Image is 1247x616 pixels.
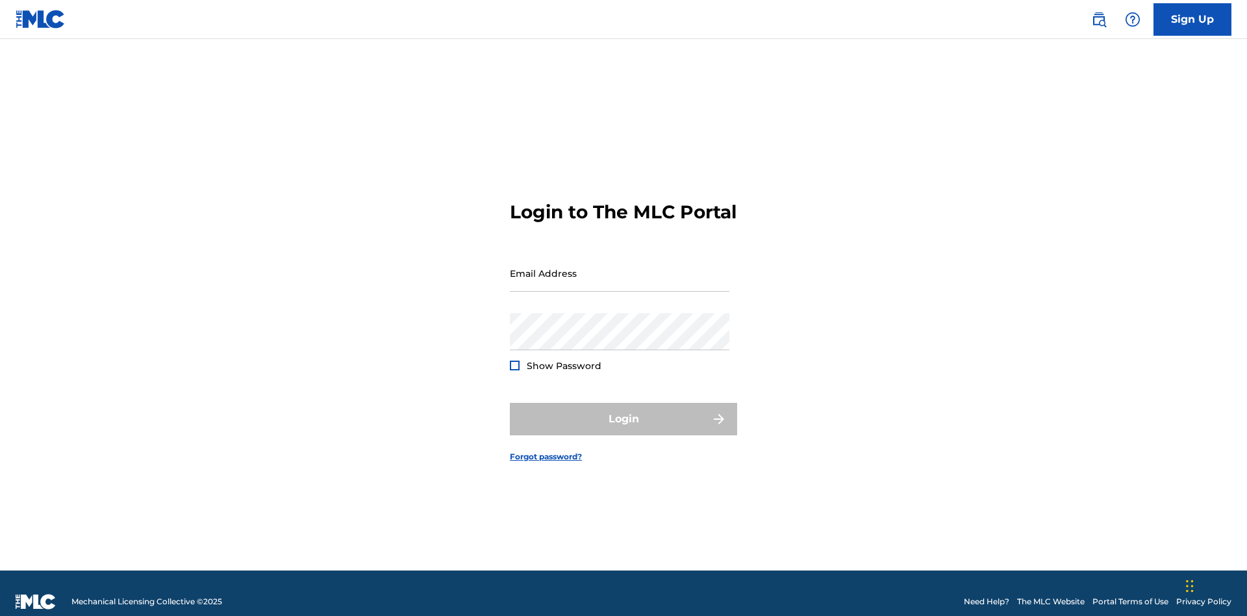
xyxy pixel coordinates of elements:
[1120,6,1146,32] div: Help
[16,594,56,610] img: logo
[964,596,1009,608] a: Need Help?
[510,451,582,463] a: Forgot password?
[71,596,222,608] span: Mechanical Licensing Collective © 2025
[1091,12,1107,27] img: search
[527,360,601,372] span: Show Password
[510,201,737,224] h3: Login to The MLC Portal
[1153,3,1231,36] a: Sign Up
[1017,596,1085,608] a: The MLC Website
[1092,596,1168,608] a: Portal Terms of Use
[1086,6,1112,32] a: Public Search
[16,10,66,29] img: MLC Logo
[1176,596,1231,608] a: Privacy Policy
[1186,567,1194,606] div: Drag
[1125,12,1140,27] img: help
[1182,554,1247,616] iframe: Chat Widget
